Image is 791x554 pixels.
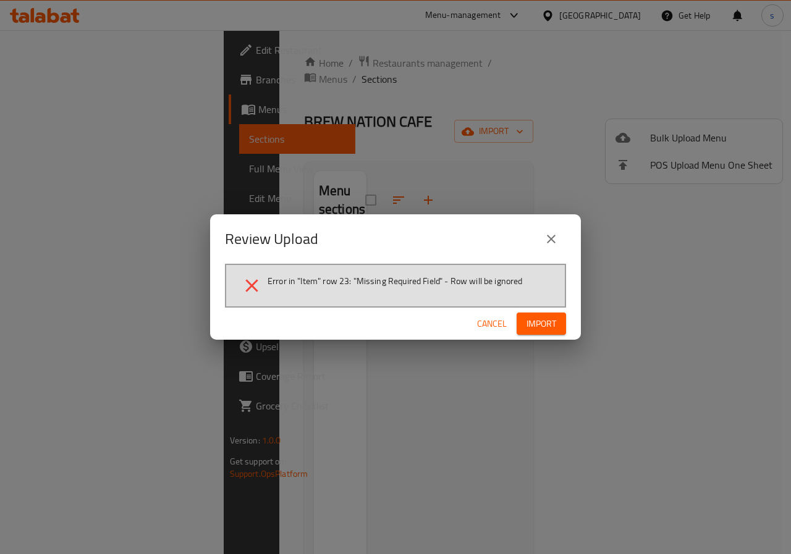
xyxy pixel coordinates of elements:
button: Cancel [472,313,512,335]
span: Import [527,316,556,332]
span: Cancel [477,316,507,332]
h2: Review Upload [225,229,318,249]
button: close [536,224,566,254]
span: Error in "Item" row 23: "Missing Required Field" - Row will be ignored [268,275,523,287]
button: Import [517,313,566,335]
